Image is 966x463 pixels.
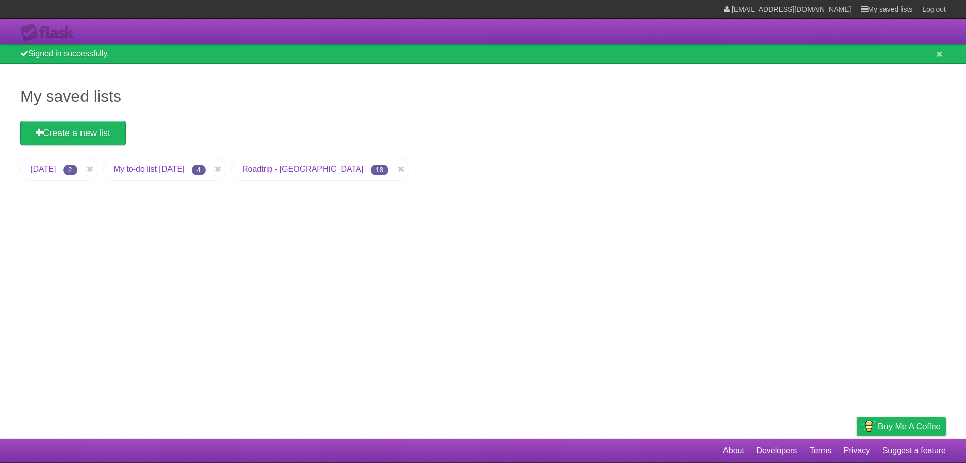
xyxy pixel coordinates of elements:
span: Buy me a coffee [878,418,941,435]
a: [DATE] [31,165,56,173]
img: Buy me a coffee [862,418,875,435]
a: Developers [756,441,797,460]
a: Buy me a coffee [857,417,946,436]
h1: My saved lists [20,84,946,108]
a: Privacy [844,441,870,460]
a: About [723,441,744,460]
a: Create a new list [20,121,126,145]
a: Roadtrip - [GEOGRAPHIC_DATA] [242,165,363,173]
span: 2 [63,165,77,175]
span: 18 [371,165,389,175]
a: My to-do list [DATE] [114,165,185,173]
a: Suggest a feature [882,441,946,460]
span: 4 [192,165,206,175]
div: Flask [20,24,80,42]
a: Terms [810,441,832,460]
